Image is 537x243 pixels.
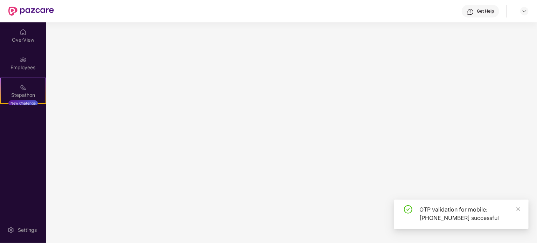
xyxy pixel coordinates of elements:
[20,29,27,36] img: svg+xml;base64,PHN2ZyBpZD0iSG9tZSIgeG1sbnM9Imh0dHA6Ly93d3cudzMub3JnLzIwMDAvc3ZnIiB3aWR0aD0iMjAiIG...
[516,207,521,212] span: close
[16,227,39,234] div: Settings
[522,8,527,14] img: svg+xml;base64,PHN2ZyBpZD0iRHJvcGRvd24tMzJ4MzIiIHhtbG5zPSJodHRwOi8vd3d3LnczLm9yZy8yMDAwL3N2ZyIgd2...
[1,92,46,99] div: Stepathon
[404,205,412,214] span: check-circle
[419,205,520,222] div: OTP validation for mobile: [PHONE_NUMBER] successful
[8,100,38,106] div: New Challenge
[7,227,14,234] img: svg+xml;base64,PHN2ZyBpZD0iU2V0dGluZy0yMHgyMCIgeG1sbnM9Imh0dHA6Ly93d3cudzMub3JnLzIwMDAvc3ZnIiB3aW...
[467,8,474,15] img: svg+xml;base64,PHN2ZyBpZD0iSGVscC0zMngzMiIgeG1sbnM9Imh0dHA6Ly93d3cudzMub3JnLzIwMDAvc3ZnIiB3aWR0aD...
[20,84,27,91] img: svg+xml;base64,PHN2ZyB4bWxucz0iaHR0cDovL3d3dy53My5vcmcvMjAwMC9zdmciIHdpZHRoPSIyMSIgaGVpZ2h0PSIyMC...
[20,56,27,63] img: svg+xml;base64,PHN2ZyBpZD0iRW1wbG95ZWVzIiB4bWxucz0iaHR0cDovL3d3dy53My5vcmcvMjAwMC9zdmciIHdpZHRoPS...
[8,7,54,16] img: New Pazcare Logo
[477,8,494,14] div: Get Help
